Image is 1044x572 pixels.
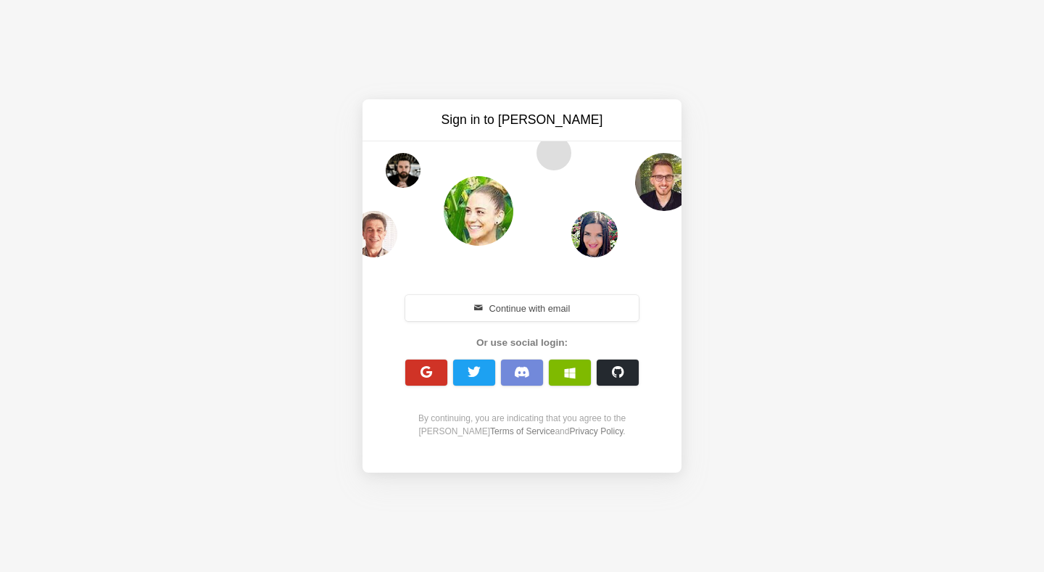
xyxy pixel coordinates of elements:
h3: Sign in to [PERSON_NAME] [400,111,644,129]
a: Privacy Policy [569,426,623,436]
div: By continuing, you are indicating that you agree to the [PERSON_NAME] and . [397,412,647,438]
button: Continue with email [405,295,639,321]
div: Or use social login: [397,336,647,350]
a: Terms of Service [490,426,555,436]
